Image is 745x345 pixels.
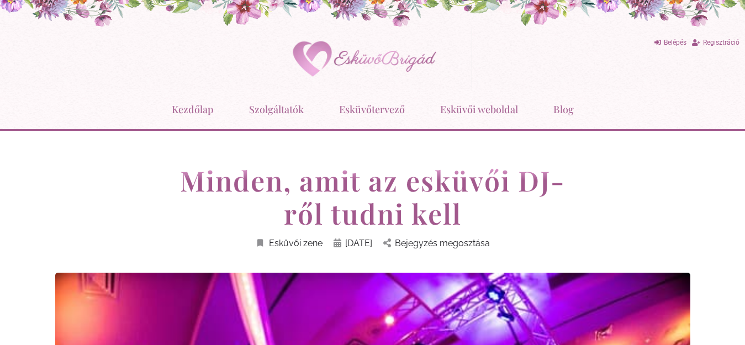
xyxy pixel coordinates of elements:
[664,39,686,46] span: Belépés
[703,39,739,46] span: Regisztráció
[654,35,686,50] a: Belépés
[172,95,214,124] a: Kezdőlap
[440,95,518,124] a: Esküvői weboldal
[255,236,323,251] a: Esküvői zene
[249,95,304,124] a: Szolgáltatók
[163,164,583,230] h1: Minden, amit az esküvői DJ-ről tudni kell
[553,95,574,124] a: Blog
[339,95,405,124] a: Esküvőtervező
[345,236,372,251] span: [DATE]
[6,95,739,124] nav: Menu
[692,35,739,50] a: Regisztráció
[383,236,490,251] a: Bejegyzés megosztása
